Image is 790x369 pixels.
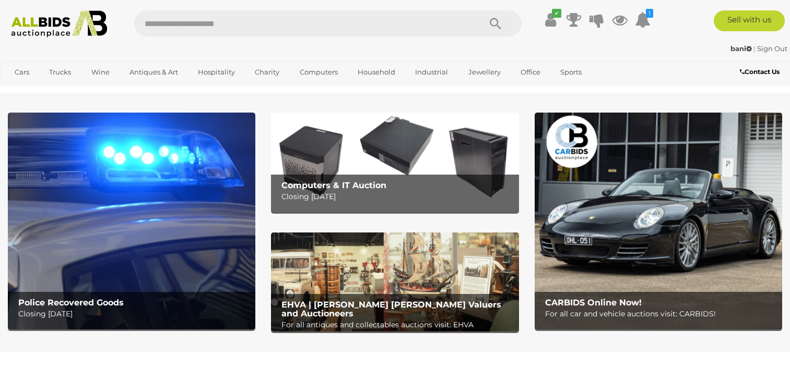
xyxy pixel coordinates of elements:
a: Household [351,64,402,81]
a: CARBIDS Online Now! CARBIDS Online Now! For all car and vehicle auctions visit: CARBIDS! [535,113,782,329]
b: Computers & IT Auction [281,180,386,190]
a: Sports [553,64,588,81]
a: Jewellery [462,64,508,81]
i: ✔ [552,9,561,18]
a: Sign Out [757,44,787,53]
p: Closing [DATE] [281,190,513,203]
a: bani [730,44,753,53]
a: Contact Us [740,66,782,78]
strong: bani [730,44,752,53]
i: 1 [646,9,653,18]
a: Antiques & Art [123,64,185,81]
b: Police Recovered Goods [18,298,124,308]
a: Sell with us [714,10,785,31]
a: Cars [8,64,36,81]
img: Police Recovered Goods [8,113,255,329]
a: Trucks [42,64,78,81]
b: EHVA | [PERSON_NAME] [PERSON_NAME] Valuers and Auctioneers [281,300,501,319]
img: EHVA | Evans Hastings Valuers and Auctioneers [271,232,518,331]
a: Wine [85,64,116,81]
a: 1 [635,10,651,29]
a: EHVA | Evans Hastings Valuers and Auctioneers EHVA | [PERSON_NAME] [PERSON_NAME] Valuers and Auct... [271,232,518,331]
button: Search [469,10,522,36]
img: Computers & IT Auction [271,113,518,212]
a: Office [514,64,547,81]
a: [GEOGRAPHIC_DATA] [8,81,96,98]
img: Allbids.com.au [6,10,112,38]
b: Contact Us [740,68,780,76]
p: For all antiques and collectables auctions visit: EHVA [281,318,513,331]
span: | [753,44,756,53]
a: Hospitality [191,64,242,81]
a: Computers [293,64,345,81]
a: Computers & IT Auction Computers & IT Auction Closing [DATE] [271,113,518,212]
a: Industrial [408,64,455,81]
img: CARBIDS Online Now! [535,113,782,329]
p: For all car and vehicle auctions visit: CARBIDS! [545,308,777,321]
a: Police Recovered Goods Police Recovered Goods Closing [DATE] [8,113,255,329]
a: ✔ [543,10,559,29]
p: Closing [DATE] [18,308,250,321]
b: CARBIDS Online Now! [545,298,642,308]
a: Charity [248,64,286,81]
